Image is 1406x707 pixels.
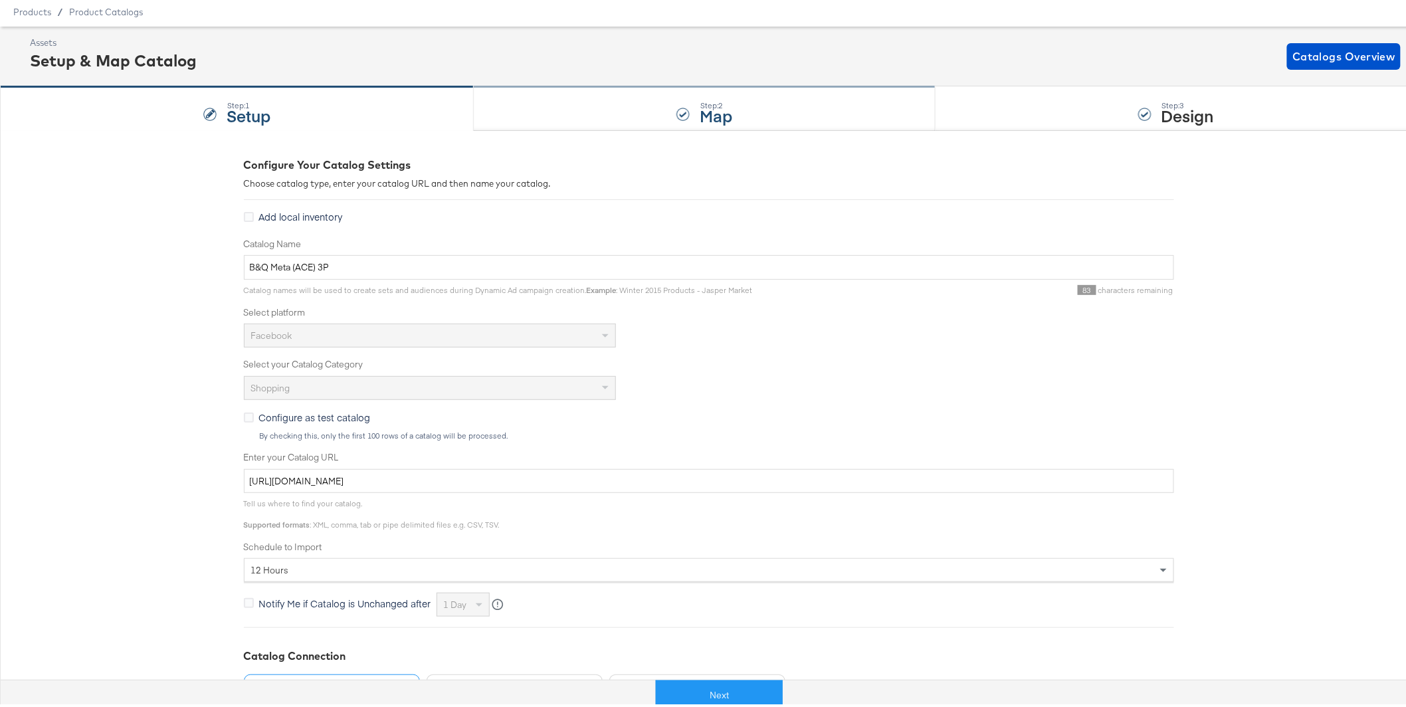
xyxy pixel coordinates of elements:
[244,449,1174,461] label: Enter your Catalog URL
[69,4,143,15] a: Product Catalogs
[30,47,197,69] div: Setup & Map Catalog
[244,646,1174,661] div: Catalog Connection
[1292,45,1395,63] span: Catalogs Overview
[244,235,1174,248] label: Catalog Name
[244,355,1174,368] label: Select your Catalog Category
[259,207,343,221] span: Add local inventory
[30,34,197,47] div: Assets
[444,596,467,608] span: 1 day
[244,466,1174,491] input: Enter Catalog URL, e.g. http://www.example.com/products.xml
[251,379,290,391] span: Shopping
[227,102,270,124] strong: Setup
[259,408,371,421] span: Configure as test catalog
[244,252,1174,277] input: Name your catalog e.g. My Dynamic Product Catalog
[51,4,69,15] span: /
[244,517,310,527] strong: Supported formats
[259,594,431,607] span: Notify Me if Catalog is Unchanged after
[227,98,270,108] div: Step: 1
[251,561,289,573] span: 12 hours
[753,282,1174,293] div: characters remaining
[244,304,1174,316] label: Select platform
[244,175,1174,187] div: Choose catalog type, enter your catalog URL and then name your catalog.
[244,282,753,292] span: Catalog names will be used to create sets and audiences during Dynamic Ad campaign creation. : Wi...
[700,102,732,124] strong: Map
[244,496,500,527] span: Tell us where to find your catalog. : XML, comma, tab or pipe delimited files e.g. CSV, TSV.
[1287,41,1401,67] button: Catalogs Overview
[244,538,1174,551] label: Schedule to Import
[1161,102,1214,124] strong: Design
[587,282,617,292] strong: Example
[259,429,1174,438] div: By checking this, only the first 100 rows of a catalog will be processed.
[244,155,1174,170] div: Configure Your Catalog Settings
[1078,282,1096,292] span: 83
[700,98,732,108] div: Step: 2
[13,4,51,15] span: Products
[1161,98,1214,108] div: Step: 3
[251,327,292,339] span: Facebook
